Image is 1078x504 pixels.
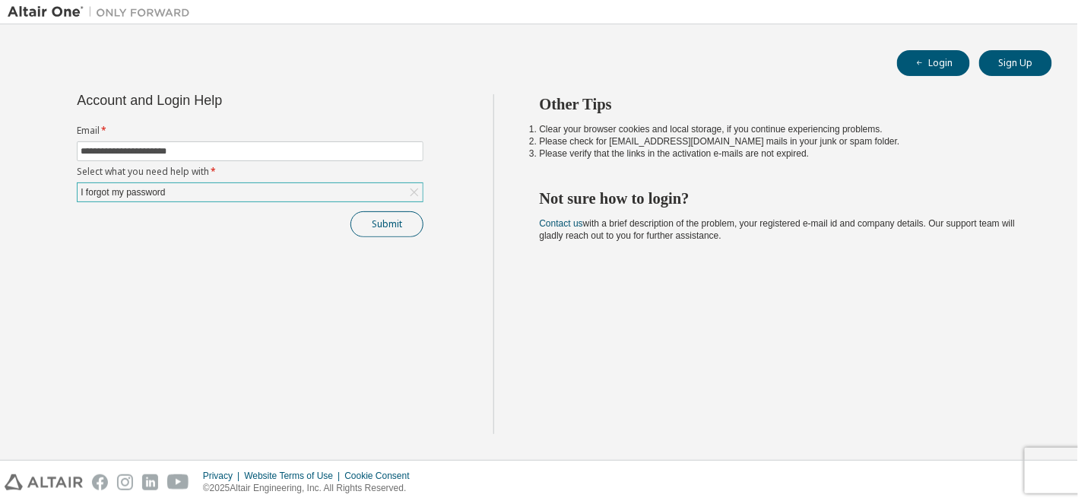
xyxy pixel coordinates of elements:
[540,147,1026,160] li: Please verify that the links in the activation e-mails are not expired.
[350,211,423,237] button: Submit
[142,474,158,490] img: linkedin.svg
[5,474,83,490] img: altair_logo.svg
[540,218,1016,241] span: with a brief description of the problem, your registered e-mail id and company details. Our suppo...
[979,50,1052,76] button: Sign Up
[8,5,198,20] img: Altair One
[92,474,108,490] img: facebook.svg
[77,166,423,178] label: Select what you need help with
[540,189,1026,208] h2: Not sure how to login?
[78,183,423,201] div: I forgot my password
[897,50,970,76] button: Login
[203,482,419,495] p: © 2025 Altair Engineering, Inc. All Rights Reserved.
[167,474,189,490] img: youtube.svg
[244,470,344,482] div: Website Terms of Use
[344,470,418,482] div: Cookie Consent
[203,470,244,482] div: Privacy
[117,474,133,490] img: instagram.svg
[77,94,354,106] div: Account and Login Help
[540,135,1026,147] li: Please check for [EMAIL_ADDRESS][DOMAIN_NAME] mails in your junk or spam folder.
[540,123,1026,135] li: Clear your browser cookies and local storage, if you continue experiencing problems.
[77,125,423,137] label: Email
[540,94,1026,114] h2: Other Tips
[540,218,583,229] a: Contact us
[78,184,167,201] div: I forgot my password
